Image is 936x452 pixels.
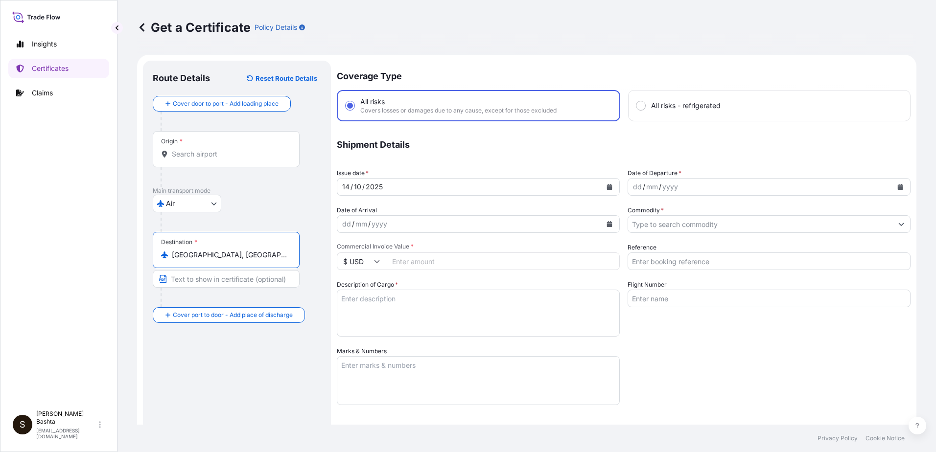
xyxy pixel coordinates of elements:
[628,205,664,215] label: Commodity
[161,137,183,145] div: Origin
[636,101,645,110] input: All risks - refrigerated
[341,181,351,193] div: day,
[8,59,109,78] a: Certificates
[360,97,385,107] span: All risks
[365,181,384,193] div: year,
[371,218,388,230] div: year,
[892,215,910,233] button: Show suggestions
[153,72,210,84] p: Route Details
[352,218,354,230] div: /
[362,181,365,193] div: /
[628,290,911,307] input: Enter name
[628,252,911,270] input: Enter booking reference
[346,101,354,110] input: All risksCovers losses or damages due to any cause, except for those excluded
[632,181,643,193] div: day,
[659,181,661,193] div: /
[651,101,721,111] span: All risks - refrigerated
[341,218,352,230] div: day,
[32,64,69,73] p: Certificates
[255,23,297,32] p: Policy Details
[172,250,287,260] input: Destination
[602,216,617,232] button: Calendar
[173,99,279,109] span: Cover door to port - Add loading place
[256,73,317,83] p: Reset Route Details
[866,434,905,442] a: Cookie Notice
[354,218,368,230] div: month,
[628,168,681,178] span: Date of Departure
[8,34,109,54] a: Insights
[32,88,53,98] p: Claims
[337,131,911,158] p: Shipment Details
[173,310,293,320] span: Cover port to door - Add place of discharge
[386,252,620,270] input: Enter amount
[892,179,908,195] button: Calendar
[153,270,300,288] input: Text to appear on certificate
[161,238,197,246] div: Destination
[628,215,892,233] input: Type to search commodity
[602,179,617,195] button: Calendar
[337,280,398,290] label: Description of Cargo
[153,187,321,195] p: Main transport mode
[153,96,291,112] button: Cover door to port - Add loading place
[337,61,911,90] p: Coverage Type
[36,428,97,439] p: [EMAIL_ADDRESS][DOMAIN_NAME]
[351,181,353,193] div: /
[337,205,377,215] span: Date of Arrival
[818,434,858,442] a: Privacy Policy
[8,83,109,103] a: Claims
[368,218,371,230] div: /
[661,181,679,193] div: year,
[337,243,620,250] span: Commercial Invoice Value
[360,107,557,114] span: Covers losses or damages due to any cause, except for those excluded
[353,181,362,193] div: month,
[645,181,659,193] div: month,
[153,307,305,323] button: Cover port to door - Add place of discharge
[153,195,221,212] button: Select transport
[628,243,656,252] label: Reference
[166,199,175,208] span: Air
[337,168,369,178] span: Issue date
[643,181,645,193] div: /
[32,39,57,49] p: Insights
[628,280,667,290] label: Flight Number
[20,420,25,429] span: S
[337,346,387,356] label: Marks & Numbers
[242,70,321,86] button: Reset Route Details
[36,410,97,426] p: [PERSON_NAME] Bashta
[172,149,287,159] input: Origin
[137,20,251,35] p: Get a Certificate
